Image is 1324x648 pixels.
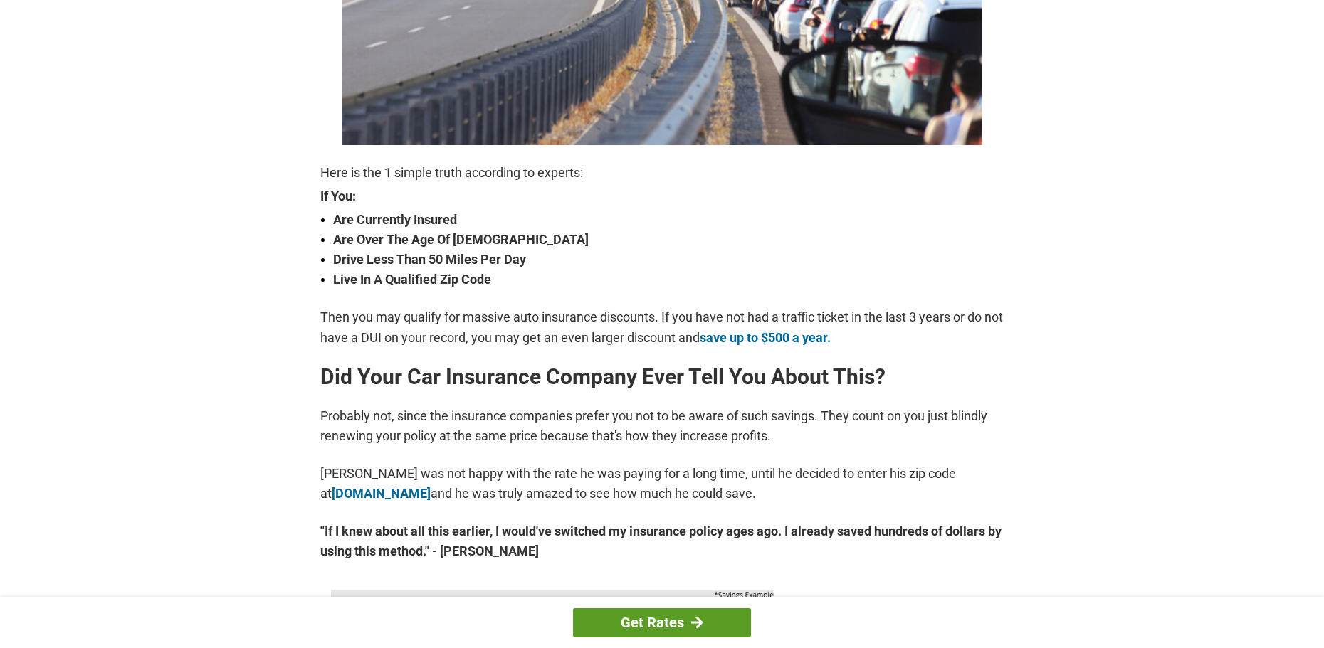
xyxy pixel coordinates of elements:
a: [DOMAIN_NAME] [332,486,431,501]
p: Then you may qualify for massive auto insurance discounts. If you have not had a traffic ticket i... [320,307,1004,347]
a: Get Rates [573,608,751,637]
strong: Live In A Qualified Zip Code [333,270,1004,290]
strong: Are Over The Age Of [DEMOGRAPHIC_DATA] [333,230,1004,250]
strong: If You: [320,190,1004,203]
a: save up to $500 a year. [700,330,831,345]
p: Probably not, since the insurance companies prefer you not to be aware of such savings. They coun... [320,406,1004,446]
strong: "If I knew about all this earlier, I would've switched my insurance policy ages ago. I already sa... [320,521,1004,561]
h2: Did Your Car Insurance Company Ever Tell You About This? [320,366,1004,388]
p: Here is the 1 simple truth according to experts: [320,163,1004,183]
strong: Drive Less Than 50 Miles Per Day [333,250,1004,270]
strong: Are Currently Insured [333,210,1004,230]
p: [PERSON_NAME] was not happy with the rate he was paying for a long time, until he decided to ente... [320,464,1004,504]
